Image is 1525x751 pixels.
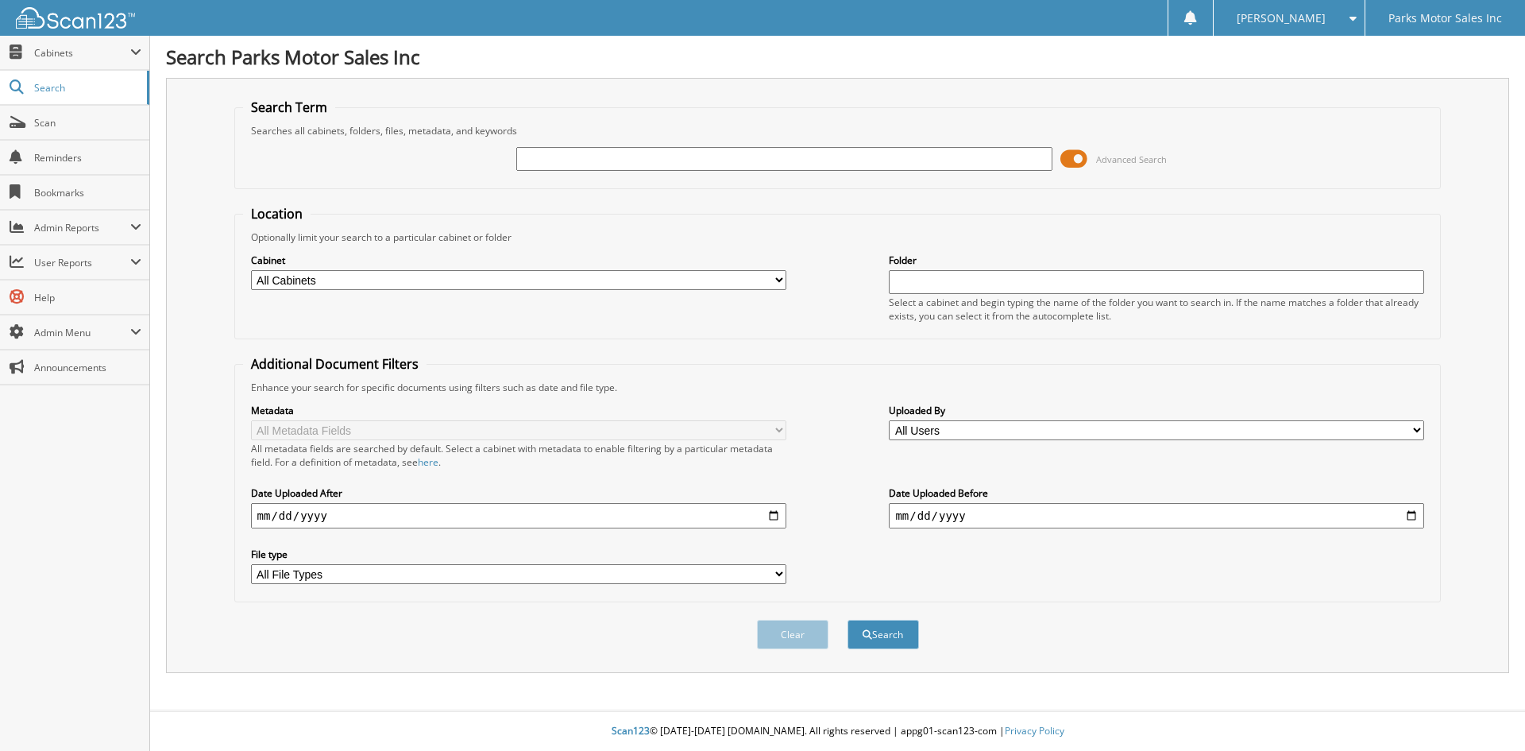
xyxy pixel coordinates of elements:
span: Search [34,81,139,95]
label: Folder [889,254,1424,267]
div: All metadata fields are searched by default. Select a cabinet with metadata to enable filtering b... [251,442,786,469]
span: User Reports [34,256,130,269]
button: Clear [757,620,828,649]
div: Enhance your search for specific documents using filters such as date and file type. [243,381,1433,394]
button: Search [847,620,919,649]
legend: Additional Document Filters [243,355,427,373]
a: Privacy Policy [1005,724,1064,737]
legend: Location [243,205,311,223]
span: Announcements [34,361,141,374]
input: end [889,503,1424,528]
span: Parks Motor Sales Inc [1388,14,1502,23]
h1: Search Parks Motor Sales Inc [166,44,1509,70]
div: © [DATE]-[DATE] [DOMAIN_NAME]. All rights reserved | appg01-scan123-com | [150,712,1525,751]
label: Cabinet [251,254,786,267]
span: Scan [34,116,141,130]
legend: Search Term [243,99,335,116]
label: Date Uploaded After [251,486,786,500]
label: Metadata [251,404,786,417]
span: Admin Reports [34,221,130,234]
img: scan123-logo-white.svg [16,7,135,29]
span: Scan123 [612,724,650,737]
span: Help [34,291,141,304]
label: File type [251,548,786,561]
span: Advanced Search [1096,153,1167,165]
div: Searches all cabinets, folders, files, metadata, and keywords [243,124,1433,137]
label: Date Uploaded Before [889,486,1424,500]
input: start [251,503,786,528]
iframe: Chat Widget [1446,675,1525,751]
span: Cabinets [34,46,130,60]
span: Bookmarks [34,186,141,199]
label: Uploaded By [889,404,1424,417]
div: Select a cabinet and begin typing the name of the folder you want to search in. If the name match... [889,296,1424,323]
div: Optionally limit your search to a particular cabinet or folder [243,230,1433,244]
span: Admin Menu [34,326,130,339]
a: here [418,455,438,469]
span: [PERSON_NAME] [1237,14,1326,23]
span: Reminders [34,151,141,165]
